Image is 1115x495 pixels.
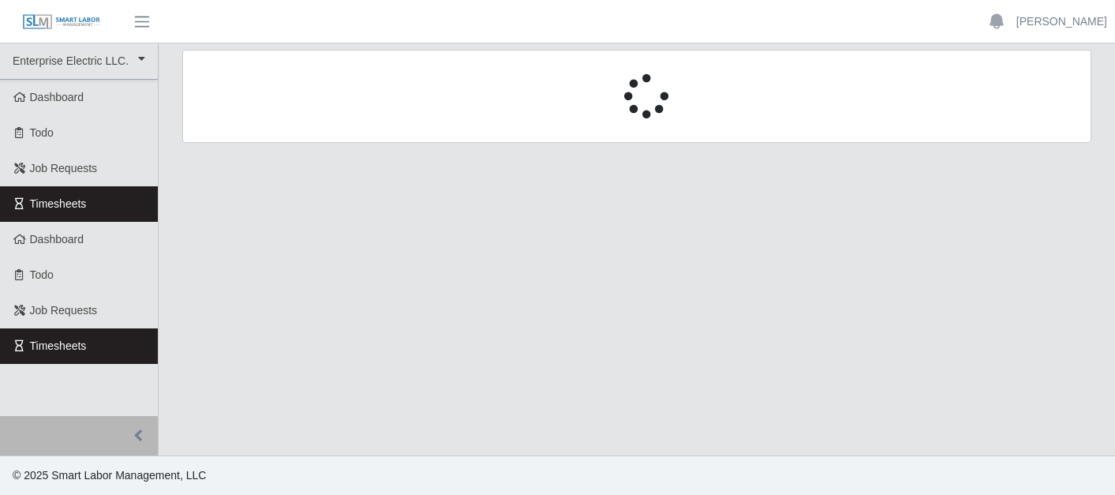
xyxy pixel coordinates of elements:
span: Todo [30,268,54,281]
span: © 2025 Smart Labor Management, LLC [13,469,206,482]
span: Timesheets [30,197,87,210]
a: [PERSON_NAME] [1016,13,1107,30]
span: Timesheets [30,339,87,352]
span: Job Requests [30,304,98,317]
img: SLM Logo [22,13,101,31]
span: Dashboard [30,91,84,103]
span: Dashboard [30,233,84,246]
span: Todo [30,126,54,139]
span: Job Requests [30,162,98,174]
